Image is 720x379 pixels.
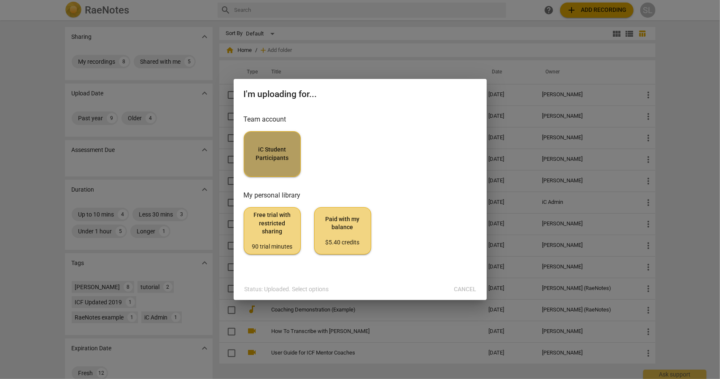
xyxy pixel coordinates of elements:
[251,211,294,251] span: Free trial with restricted sharing
[321,215,364,247] span: Paid with my balance
[245,285,329,294] p: Status: Uploaded. Select options
[251,243,294,251] div: 90 trial minutes
[321,238,364,247] div: $5.40 credits
[314,207,371,254] button: Paid with my balance$5.40 credits
[244,131,301,177] button: iC Student Participants
[244,190,477,200] h3: My personal library
[244,89,477,100] h2: I'm uploading for...
[251,146,294,162] span: iC Student Participants
[244,114,477,125] h3: Team account
[244,207,301,254] button: Free trial with restricted sharing90 trial minutes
